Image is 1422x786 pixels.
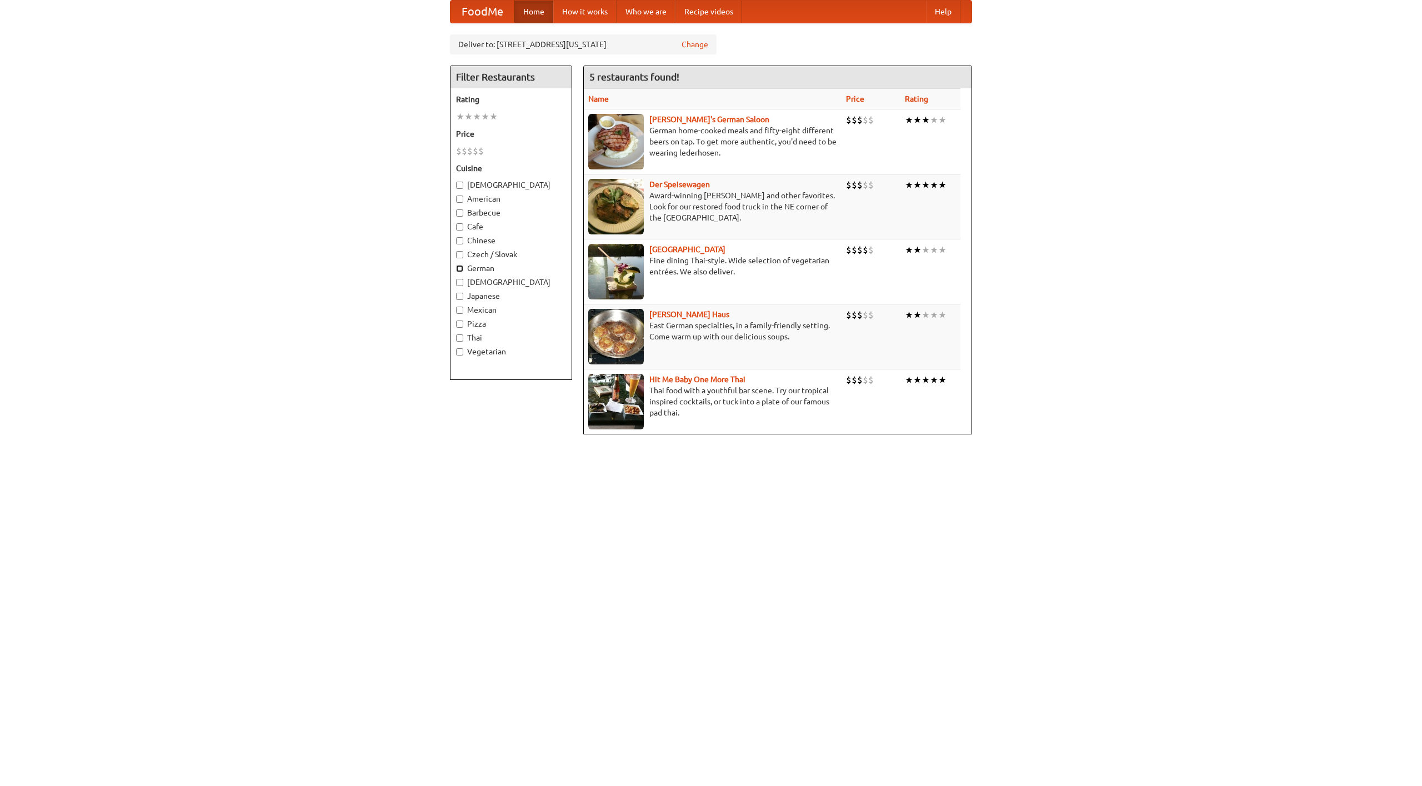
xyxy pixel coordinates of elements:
a: Who we are [617,1,675,23]
label: American [456,193,566,204]
li: ★ [938,114,947,126]
li: ★ [922,244,930,256]
li: ★ [905,179,913,191]
ng-pluralize: 5 restaurants found! [589,72,679,82]
li: $ [462,145,467,157]
li: $ [846,309,852,321]
li: ★ [938,244,947,256]
img: babythai.jpg [588,374,644,429]
li: $ [456,145,462,157]
p: Fine dining Thai-style. Wide selection of vegetarian entrées. We also deliver. [588,255,837,277]
li: $ [846,374,852,386]
input: Czech / Slovak [456,251,463,258]
li: $ [863,244,868,256]
li: $ [852,114,857,126]
li: ★ [922,309,930,321]
a: Change [682,39,708,50]
li: $ [846,244,852,256]
a: Home [514,1,553,23]
li: $ [863,114,868,126]
label: German [456,263,566,274]
input: Cafe [456,223,463,231]
input: [DEMOGRAPHIC_DATA] [456,182,463,189]
p: Thai food with a youthful bar scene. Try our tropical inspired cocktails, or tuck into a plate of... [588,385,837,418]
li: $ [473,145,478,157]
li: ★ [930,309,938,321]
li: ★ [913,244,922,256]
a: Hit Me Baby One More Thai [649,375,745,384]
p: East German specialties, in a family-friendly setting. Come warm up with our delicious soups. [588,320,837,342]
li: $ [846,179,852,191]
li: ★ [464,111,473,123]
li: $ [846,114,852,126]
a: Name [588,94,609,103]
li: ★ [922,179,930,191]
li: $ [863,309,868,321]
input: Japanese [456,293,463,300]
label: Thai [456,332,566,343]
li: $ [868,374,874,386]
li: ★ [481,111,489,123]
li: ★ [905,244,913,256]
li: ★ [922,114,930,126]
p: German home-cooked meals and fifty-eight different beers on tap. To get more authentic, you'd nee... [588,125,837,158]
li: $ [852,309,857,321]
li: $ [852,179,857,191]
li: $ [857,374,863,386]
li: ★ [930,244,938,256]
li: ★ [922,374,930,386]
li: $ [478,145,484,157]
p: Award-winning [PERSON_NAME] and other favorites. Look for our restored food truck in the NE corne... [588,190,837,223]
li: ★ [905,309,913,321]
li: $ [857,244,863,256]
li: $ [857,309,863,321]
input: Thai [456,334,463,342]
a: [PERSON_NAME]'s German Saloon [649,115,769,124]
li: ★ [456,111,464,123]
li: $ [852,244,857,256]
input: [DEMOGRAPHIC_DATA] [456,279,463,286]
li: $ [852,374,857,386]
h5: Cuisine [456,163,566,174]
li: $ [868,179,874,191]
input: Vegetarian [456,348,463,356]
label: Vegetarian [456,346,566,357]
a: Help [926,1,960,23]
li: ★ [913,179,922,191]
label: Barbecue [456,207,566,218]
input: German [456,265,463,272]
h5: Price [456,128,566,139]
a: [GEOGRAPHIC_DATA] [649,245,725,254]
a: How it works [553,1,617,23]
a: Price [846,94,864,103]
li: ★ [913,114,922,126]
input: American [456,196,463,203]
label: [DEMOGRAPHIC_DATA] [456,277,566,288]
label: Chinese [456,235,566,246]
li: ★ [930,114,938,126]
li: $ [467,145,473,157]
li: ★ [473,111,481,123]
li: $ [863,179,868,191]
li: ★ [913,309,922,321]
li: ★ [913,374,922,386]
a: [PERSON_NAME] Haus [649,310,729,319]
li: $ [868,309,874,321]
img: satay.jpg [588,244,644,299]
div: Deliver to: [STREET_ADDRESS][US_STATE] [450,34,717,54]
input: Pizza [456,321,463,328]
li: ★ [938,179,947,191]
label: [DEMOGRAPHIC_DATA] [456,179,566,191]
input: Mexican [456,307,463,314]
li: $ [857,179,863,191]
img: kohlhaus.jpg [588,309,644,364]
img: speisewagen.jpg [588,179,644,234]
img: esthers.jpg [588,114,644,169]
li: ★ [930,179,938,191]
li: ★ [938,309,947,321]
label: Japanese [456,291,566,302]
